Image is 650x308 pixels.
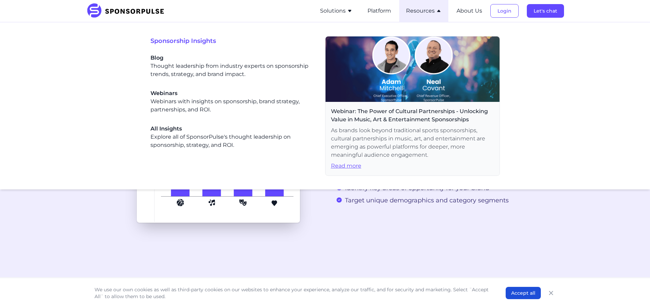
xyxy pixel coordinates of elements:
button: Let's chat [527,4,564,18]
a: Webinar: The Power of Cultural Partnerships - Unlocking Value in Music, Art & Entertainment Spons... [325,36,500,176]
button: About Us [457,7,482,15]
button: Accept all [506,287,541,299]
span: Read more [331,162,494,170]
a: Login [490,8,519,14]
a: WebinarsWebinars with insights on sponsorship, brand strategy, partnerships, and ROI. [150,89,314,114]
img: bullet [336,197,342,203]
button: Login [490,4,519,18]
a: About Us [457,8,482,14]
div: Thought leadership from industry experts on sponsorship trends, strategy, and brand impact. [150,54,314,78]
p: We use our own cookies as well as third-party cookies on our websites to enhance your experience,... [95,286,492,300]
span: Sponsorship Insights [150,36,325,46]
span: As brands look beyond traditional sports sponsorships, cultural partnerships in music, art, and e... [331,126,494,159]
iframe: Chat Widget [616,275,650,308]
img: SponsorPulse [86,3,169,18]
button: Platform [367,7,391,15]
img: Webinar header image [326,36,500,102]
button: Close [546,288,556,298]
span: Webinar: The Power of Cultural Partnerships - Unlocking Value in Music, Art & Entertainment Spons... [331,107,494,124]
span: Blog [150,54,314,62]
a: All InsightsExplore all of SponsorPulse's thought leadership on sponsorship, strategy, and ROI. [150,125,314,149]
button: Resources [406,7,442,15]
div: Explore all of SponsorPulse's thought leadership on sponsorship, strategy, and ROI. [150,125,314,149]
a: Let's chat [527,8,564,14]
span: Webinars [150,89,314,97]
span: Target unique demographics and category segments [345,196,509,205]
a: BlogThought leadership from industry experts on sponsorship trends, strategy, and brand impact. [150,54,314,78]
button: Solutions [320,7,352,15]
span: All Insights [150,125,314,133]
a: Platform [367,8,391,14]
div: Webinars with insights on sponsorship, brand strategy, partnerships, and ROI. [150,89,314,114]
